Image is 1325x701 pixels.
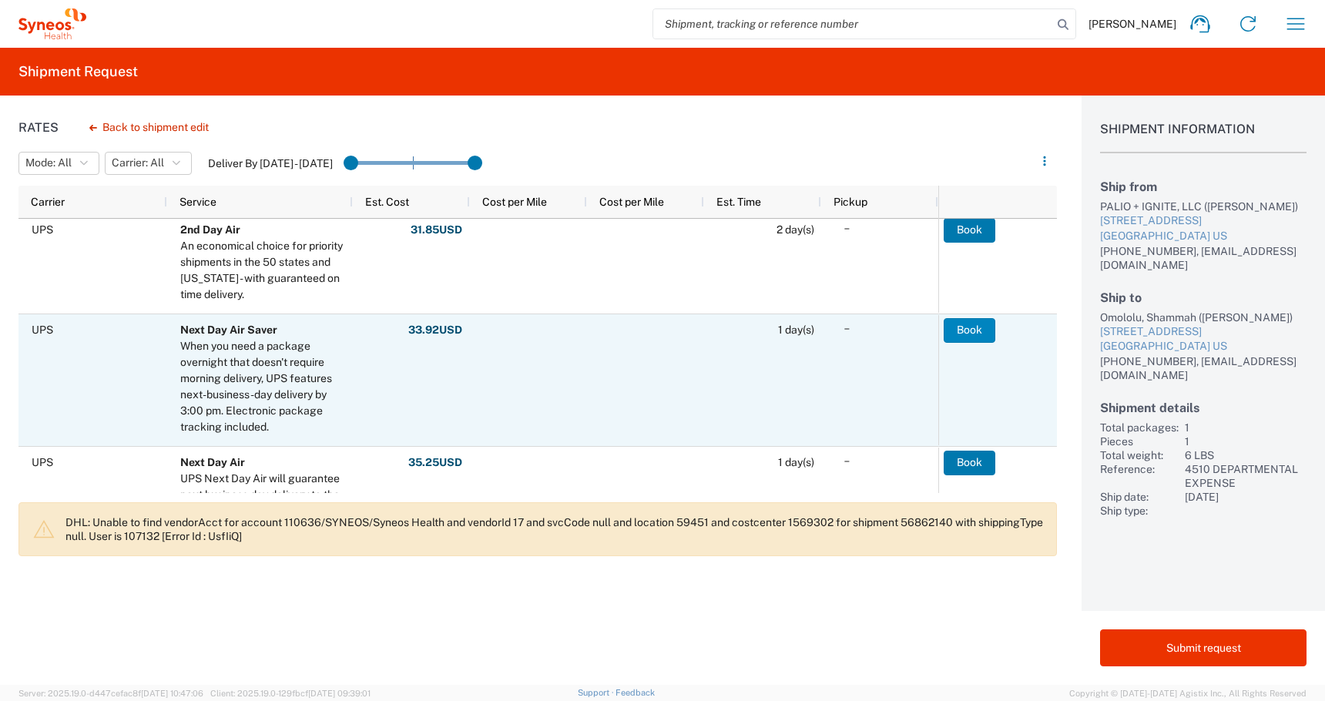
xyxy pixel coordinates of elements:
span: Client: 2025.19.0-129fbcf [210,689,371,698]
input: Shipment, tracking or reference number [653,9,1052,39]
span: Mode: All [25,156,72,170]
a: Feedback [616,688,655,697]
div: Pieces [1100,434,1179,448]
span: [PERSON_NAME] [1089,17,1176,31]
span: Carrier [31,196,65,208]
div: PALIO + IGNITE, LLC ([PERSON_NAME]) [1100,200,1307,213]
span: 1 day(s) [778,456,814,468]
span: Copyright © [DATE]-[DATE] Agistix Inc., All Rights Reserved [1069,686,1307,700]
button: Back to shipment edit [77,114,221,141]
div: [STREET_ADDRESS] [1100,324,1307,340]
span: Service [179,196,216,208]
div: 1 [1185,434,1307,448]
div: Ship date: [1100,490,1179,504]
h2: Ship to [1100,290,1307,305]
span: Cost per Mile [482,196,547,208]
button: Book [944,451,995,475]
div: Total packages: [1100,421,1179,434]
span: UPS [32,223,53,236]
div: When you need a package overnight that doesn't require morning delivery, UPS features next-busine... [180,338,346,435]
button: 35.25USD [408,451,463,475]
div: An economical choice for priority shipments in the 50 states and Puerto Rico - with guaranteed on... [180,238,346,303]
label: Deliver By [DATE] - [DATE] [208,156,333,170]
div: [STREET_ADDRESS] [1100,213,1307,229]
strong: 31.85 USD [411,223,462,237]
div: Ship type: [1100,504,1179,518]
button: Book [944,218,995,243]
b: 2nd Day Air [180,223,240,236]
strong: 33.92 USD [408,323,462,337]
span: [DATE] 09:39:01 [308,689,371,698]
span: Carrier: All [112,156,164,170]
span: UPS [32,456,53,468]
button: Carrier: All [105,152,192,175]
button: Mode: All [18,152,99,175]
a: Support [578,688,616,697]
div: Omololu, Shammah ([PERSON_NAME]) [1100,310,1307,324]
span: UPS [32,324,53,336]
div: [GEOGRAPHIC_DATA] US [1100,339,1307,354]
div: UPS Next Day Air will guarantee next business day delivery to the 50 states by 10:30 a.m. to 76 p... [180,471,346,568]
span: Cost per Mile [599,196,664,208]
button: Submit request [1100,629,1307,666]
b: Next Day Air Saver [180,324,277,336]
button: Book [944,318,995,343]
div: [PHONE_NUMBER], [EMAIL_ADDRESS][DOMAIN_NAME] [1100,354,1307,382]
h2: Shipment details [1100,401,1307,415]
a: [STREET_ADDRESS][GEOGRAPHIC_DATA] US [1100,324,1307,354]
div: [DATE] [1185,490,1307,504]
span: 2 day(s) [777,223,814,236]
span: Server: 2025.19.0-d447cefac8f [18,689,203,698]
span: Est. Time [716,196,761,208]
div: Total weight: [1100,448,1179,462]
h2: Shipment Request [18,62,138,81]
div: 4510 DEPARTMENTAL EXPENSE [1185,462,1307,490]
div: Reference: [1100,462,1179,490]
h1: Shipment Information [1100,122,1307,153]
h1: Rates [18,120,59,135]
a: [STREET_ADDRESS][GEOGRAPHIC_DATA] US [1100,213,1307,243]
div: 1 [1185,421,1307,434]
p: DHL: Unable to find vendorAcct for account 110636/SYNEOS/Syneos Health and vendorId 17 and svcCod... [65,515,1044,543]
span: 1 day(s) [778,324,814,336]
div: [PHONE_NUMBER], [EMAIL_ADDRESS][DOMAIN_NAME] [1100,244,1307,272]
div: [GEOGRAPHIC_DATA] US [1100,229,1307,244]
button: 31.85USD [410,218,463,243]
button: 33.92USD [408,318,463,343]
div: 6 LBS [1185,448,1307,462]
b: Next Day Air [180,456,245,468]
span: [DATE] 10:47:06 [141,689,203,698]
span: Pickup [834,196,867,208]
strong: 35.25 USD [408,455,462,470]
span: Est. Cost [365,196,409,208]
h2: Ship from [1100,179,1307,194]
